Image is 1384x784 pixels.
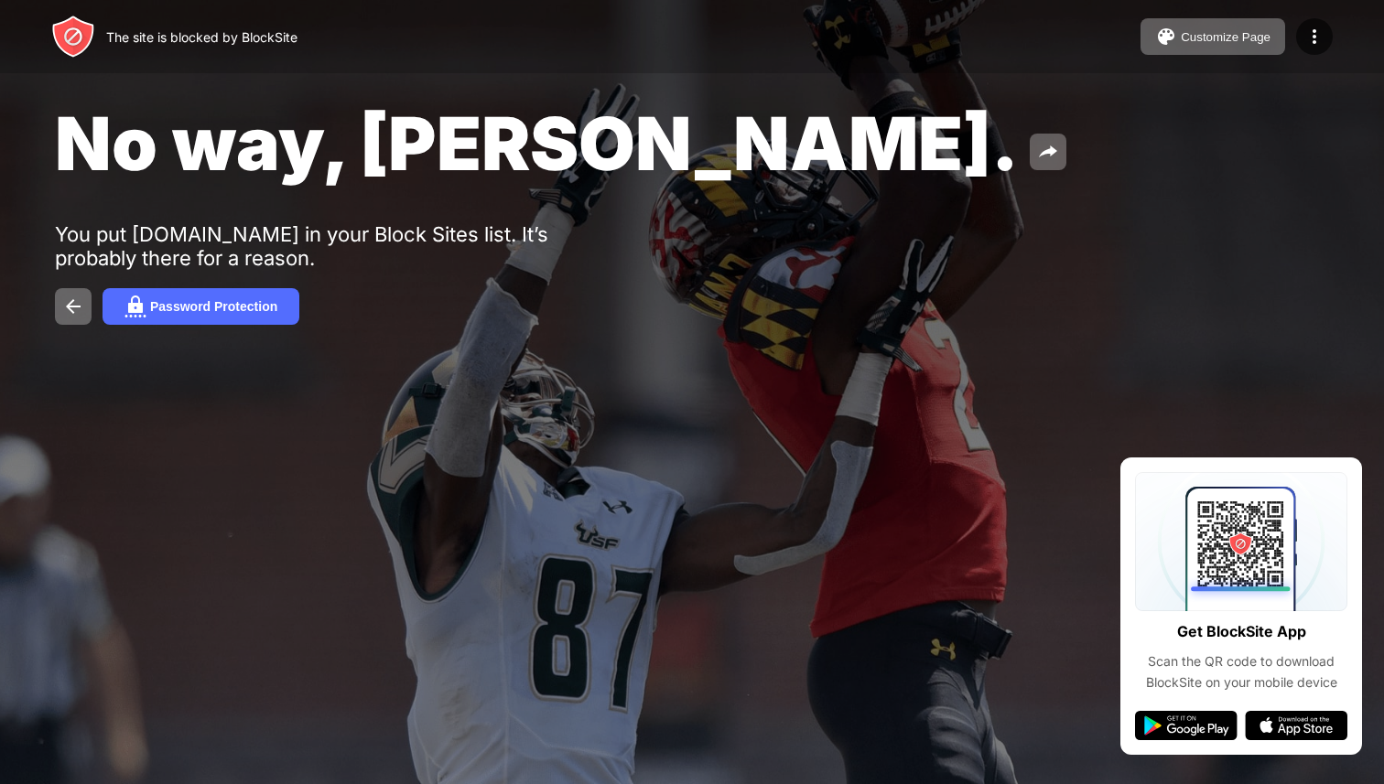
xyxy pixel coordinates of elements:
[62,295,84,317] img: back.svg
[1245,711,1347,740] img: app-store.svg
[1141,18,1285,55] button: Customize Page
[1155,26,1177,48] img: pallet.svg
[106,29,297,45] div: The site is blocked by BlockSite
[103,288,299,325] button: Password Protection
[150,299,277,314] div: Password Protection
[1135,472,1347,611] img: qrcode.svg
[51,15,95,59] img: header-logo.svg
[55,222,621,270] div: You put [DOMAIN_NAME] in your Block Sites list. It’s probably there for a reason.
[1037,141,1059,163] img: share.svg
[1181,30,1270,44] div: Customize Page
[55,99,1019,188] span: No way, [PERSON_NAME].
[1135,651,1347,693] div: Scan the QR code to download BlockSite on your mobile device
[1303,26,1325,48] img: menu-icon.svg
[124,295,146,317] img: password.svg
[1177,618,1306,645] div: Get BlockSite App
[1135,711,1238,740] img: google-play.svg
